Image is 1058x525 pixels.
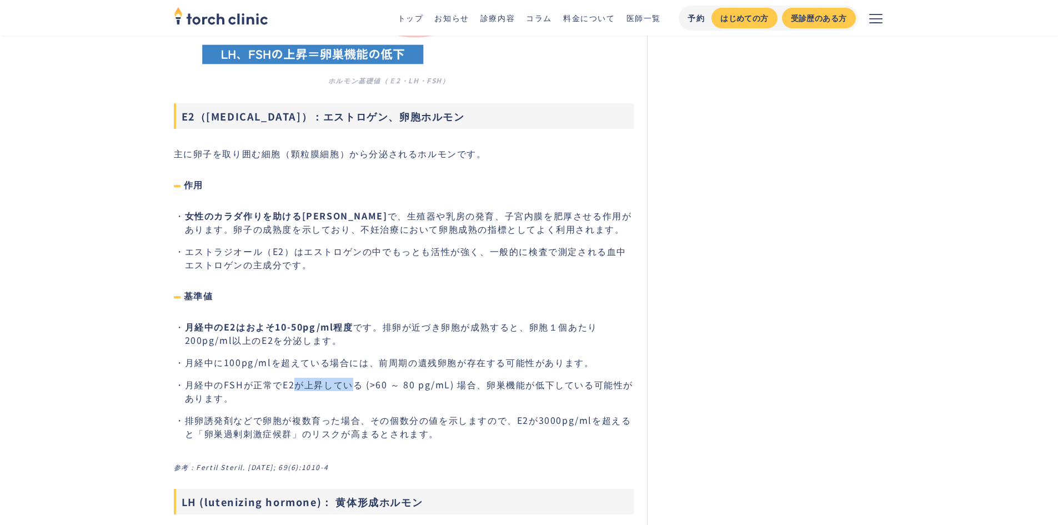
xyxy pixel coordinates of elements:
[174,462,329,472] sub: 参考：Fertil Steril. [DATE]; 69(6):1010-4
[174,178,634,191] h4: 作用
[185,209,388,222] strong: 女性のカラダ作りを助ける[PERSON_NAME]
[174,8,268,28] a: home
[434,12,469,23] a: お知らせ
[791,12,847,24] div: 受診歴のある方
[185,320,634,347] li: です。排卵が近づき卵胞が成熟すると、卵胞１個あたり200pg/ml以上のE2を分泌します。
[563,12,615,23] a: 料金について
[782,8,856,28] a: 受診歴のある方
[480,12,515,23] a: 診療内容
[626,12,661,23] a: 医師一覧
[185,320,353,333] strong: 月経中のE2はおよそ10-50pg/ml程度
[182,109,465,123] strong: E2（[MEDICAL_DATA]）：エストロゲン、卵胞ホルモン
[526,12,552,23] a: コラム
[174,147,634,160] p: 主に卵子を取り囲む細胞（顆粒膜細胞）から分泌されるホルモンです。
[688,12,705,24] div: 予約
[185,244,634,271] li: エストラジオール（E2）はエストロゲンの中でもっとも活性が強く、一般的に検査で測定される血中エストロゲンの主成分です。
[182,494,423,509] strong: LH (lutenizing hormone)： 黄体形成ホルモン
[711,8,777,28] a: はじめての方
[174,289,634,302] h4: 基準値
[185,378,634,404] li: 月経中のFSHが正常でE2が上昇している (>60 ～ 80 pg/mL) 場合、卵巣機能が低下している可能性があります。
[174,3,268,28] img: torch clinic
[398,12,424,23] a: トップ
[720,12,768,24] div: はじめての方
[185,356,634,369] li: 月経中に100pg/mlを超えている場合には、前周期の遺残卵胞が存在する可能性があります。
[328,76,450,85] strong: ホルモン基礎値（Ｅ2・LH・FSH）
[185,209,634,236] li: で、生殖器や乳房の発育、子宮内膜を肥厚させる作用があります。卵子の成熟度を示しており、不妊治療において卵胞成熟の指標としてよく利用されます。
[185,413,634,440] li: 排卵誘発剤などで卵胞が複数育った場合、その個数分の値を示しますので、E2が3000pg/mlを超えると「卵巣過剰刺激症候群」のリスクが高まるとされます。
